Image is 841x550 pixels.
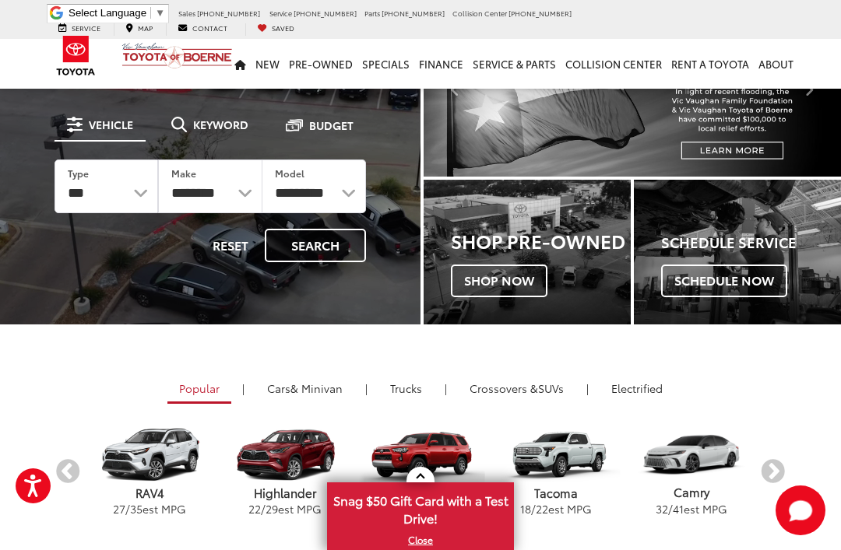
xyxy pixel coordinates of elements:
[265,229,366,262] button: Search
[114,23,164,36] a: Map
[508,8,572,18] span: [PHONE_NUMBER]
[627,428,755,482] img: Toyota Camry
[536,501,548,517] span: 22
[197,8,260,18] span: [PHONE_NUMBER]
[47,30,105,81] img: Toyota
[634,180,841,324] a: Schedule Service Schedule Now
[220,428,349,482] img: Toyota Highlander
[130,501,143,517] span: 35
[193,119,248,130] span: Keyword
[150,7,151,19] span: ​
[47,23,112,36] a: Service
[69,7,146,19] span: Select Language
[255,375,354,401] a: Cars
[451,230,631,250] h3: Shop Pre-Owned
[424,180,631,324] div: Toyota
[294,8,357,18] span: [PHONE_NUMBER]
[82,485,217,501] p: RAV4
[357,39,414,89] a: Specials
[656,501,668,517] span: 32
[356,428,484,482] img: Toyota 4Runner
[55,415,786,529] aside: carousel
[171,166,196,180] label: Make
[155,7,165,19] span: ▼
[624,501,759,517] p: / est MPG
[309,120,354,131] span: Budget
[470,380,538,396] span: Crossovers &
[272,23,294,33] span: Saved
[266,501,278,517] span: 29
[776,485,825,535] button: Toggle Chat Window
[178,8,195,18] span: Sales
[488,501,624,517] p: / est MPG
[458,375,575,401] a: SUVs
[776,485,825,535] svg: Start Chat
[72,23,100,33] span: Service
[121,42,233,69] img: Vic Vaughan Toyota of Boerne
[441,380,451,396] li: |
[661,235,841,250] h4: Schedule Service
[414,39,468,89] a: Finance
[55,459,82,486] button: Previous
[69,7,165,19] a: Select Language​
[329,484,512,531] span: Snag $50 Gift Card with a Test Drive!
[284,39,357,89] a: Pre-Owned
[290,380,343,396] span: & Minivan
[238,380,248,396] li: |
[754,39,798,89] a: About
[582,380,593,396] li: |
[275,166,304,180] label: Model
[491,428,620,482] img: Toyota Tacoma
[468,39,561,89] a: Service & Parts: Opens in a new tab
[661,264,787,297] span: Schedule Now
[113,501,125,517] span: 27
[624,484,759,500] p: Camry
[361,380,371,396] li: |
[561,39,667,89] a: Collision Center
[452,8,507,18] span: Collision Center
[82,501,217,517] p: / est MPG
[378,375,434,401] a: Trucks
[667,39,754,89] a: Rent a Toyota
[167,375,231,404] a: Popular
[382,8,445,18] span: [PHONE_NUMBER]
[230,39,251,89] a: Home
[488,485,624,501] p: Tacoma
[248,501,261,517] span: 22
[451,264,547,297] span: Shop Now
[192,23,227,33] span: Contact
[364,8,380,18] span: Parts
[759,459,786,486] button: Next
[217,485,353,501] p: Highlander
[269,8,292,18] span: Service
[245,23,306,36] a: My Saved Vehicles
[199,229,262,262] button: Reset
[634,180,841,324] div: Toyota
[251,39,284,89] a: New
[673,501,684,517] span: 41
[138,23,153,33] span: Map
[424,180,631,324] a: Shop Pre-Owned Shop Now
[85,428,213,482] img: Toyota RAV4
[166,23,239,36] a: Contact
[68,166,89,180] label: Type
[520,501,531,517] span: 18
[217,501,353,517] p: / est MPG
[600,375,674,401] a: Electrified
[89,119,133,130] span: Vehicle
